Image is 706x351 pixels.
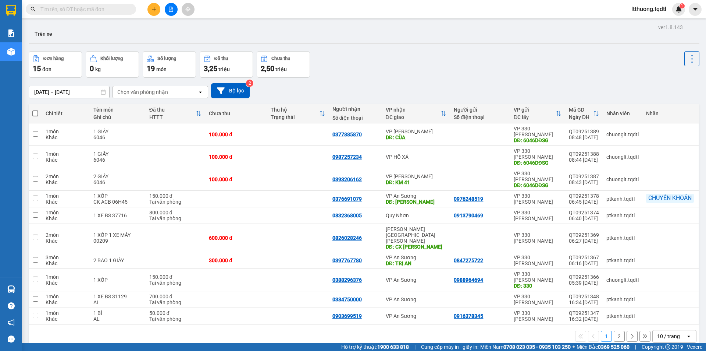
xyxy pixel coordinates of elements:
span: copyright [665,344,670,350]
div: 2 BAO 1 GIẤY [93,257,142,263]
span: plus [151,7,157,12]
div: CK ACB 06H45 [93,199,142,205]
span: Miền Bắc [577,343,630,351]
button: 2 [614,331,625,342]
div: 06:40 [DATE] [569,215,599,221]
img: solution-icon [7,29,15,37]
div: AL [93,299,142,305]
div: QT09251366 [569,274,599,280]
div: chuonglt.tqdtl [606,154,639,160]
button: Đơn hàng15đơn [29,51,82,78]
div: ver 1.8.143 [658,23,683,31]
span: ltthuong.tqdtl [625,4,672,14]
div: 800.000 đ [149,210,202,215]
button: Chưa thu2,50 triệu [257,51,310,78]
span: aim [185,7,190,12]
sup: 1 [680,3,685,8]
div: 06:27 [DATE] [569,238,599,244]
div: VP An Sương [386,193,447,199]
div: Khác [46,299,86,305]
div: Người gửi [454,107,506,113]
strong: 1900 633 818 [377,344,409,350]
div: Số lượng [157,56,176,61]
div: Đơn hàng [43,56,64,61]
div: 10 / trang [657,333,680,340]
div: Chưa thu [271,56,290,61]
div: Đã thu [149,107,196,113]
div: Số điện thoại [332,115,378,121]
div: 0988964694 [454,277,483,283]
div: 0976248519 [454,196,483,202]
div: VP An Sương [386,296,447,302]
div: 06:45 [DATE] [569,199,599,205]
div: 08:48 [DATE] [569,134,599,140]
div: 3 món [46,255,86,260]
span: question-circle [8,302,15,309]
button: caret-down [689,3,702,16]
div: Ghi chú [93,114,142,120]
span: caret-down [692,6,699,13]
div: Đã thu [214,56,228,61]
div: 1 món [46,310,86,316]
span: notification [8,319,15,326]
span: 19 [147,64,155,73]
div: CHUYỂN KHOẢN [646,194,694,203]
div: VP nhận [386,107,441,113]
button: Khối lượng0kg [86,51,139,78]
img: warehouse-icon [7,48,15,56]
div: DĐ: 6046DĐSG [514,137,561,143]
div: Tại văn phòng [149,215,202,221]
span: Hỗ trợ kỹ thuật: [341,343,409,351]
div: DĐ: 6046DĐSG [514,160,561,166]
img: logo-vxr [6,5,16,16]
th: Toggle SortBy [382,104,450,123]
div: VP 330 [PERSON_NAME] [514,193,561,205]
div: Khác [46,238,86,244]
div: Khác [46,260,86,266]
span: file-add [168,7,174,12]
div: VP HỒ XÁ [386,154,447,160]
div: 0393206162 [332,176,362,182]
div: [PERSON_NAME][GEOGRAPHIC_DATA][PERSON_NAME] [386,226,447,244]
div: ptkanh.tqdtl [606,213,639,218]
div: Chưa thu [209,110,263,116]
div: 0388296376 [332,277,362,283]
div: VP An Sương [386,313,447,319]
div: Tại văn phòng [149,299,202,305]
div: VP 330 [PERSON_NAME] [514,294,561,305]
div: 1 món [46,193,86,199]
div: 0397767780 [332,257,362,263]
button: Số lượng19món [143,51,196,78]
span: đơn [42,66,51,72]
div: 0384750000 [332,296,362,302]
div: DĐ: CÙA [386,134,447,140]
div: chuonglt.tqdtl [606,176,639,182]
div: 08:43 [DATE] [569,179,599,185]
th: Toggle SortBy [267,104,329,123]
div: Nhân viên [606,110,639,116]
div: 06:16 [DATE] [569,260,599,266]
div: chuonglt.tqdtl [606,277,639,283]
div: VP An Sương [386,255,447,260]
div: Chi tiết [46,110,86,116]
div: 08:44 [DATE] [569,157,599,163]
th: Toggle SortBy [510,104,565,123]
div: ĐC giao [386,114,441,120]
div: DĐ: KM 41 [386,179,447,185]
div: 150.000 đ [149,193,202,199]
span: | [635,343,636,351]
div: Khác [46,199,86,205]
span: Cung cấp máy in - giấy in: [421,343,478,351]
div: 6046 [93,134,142,140]
span: | [414,343,416,351]
div: 1 XỐP [93,277,142,283]
span: message [8,336,15,343]
div: Mã GD [569,107,593,113]
div: Khác [46,157,86,163]
div: Khối lượng [100,56,123,61]
div: HTTT [149,114,196,120]
div: 0377885870 [332,131,362,137]
div: 0826028246 [332,235,362,241]
div: DĐ: TRỊ AN [386,260,447,266]
img: warehouse-icon [7,285,15,293]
